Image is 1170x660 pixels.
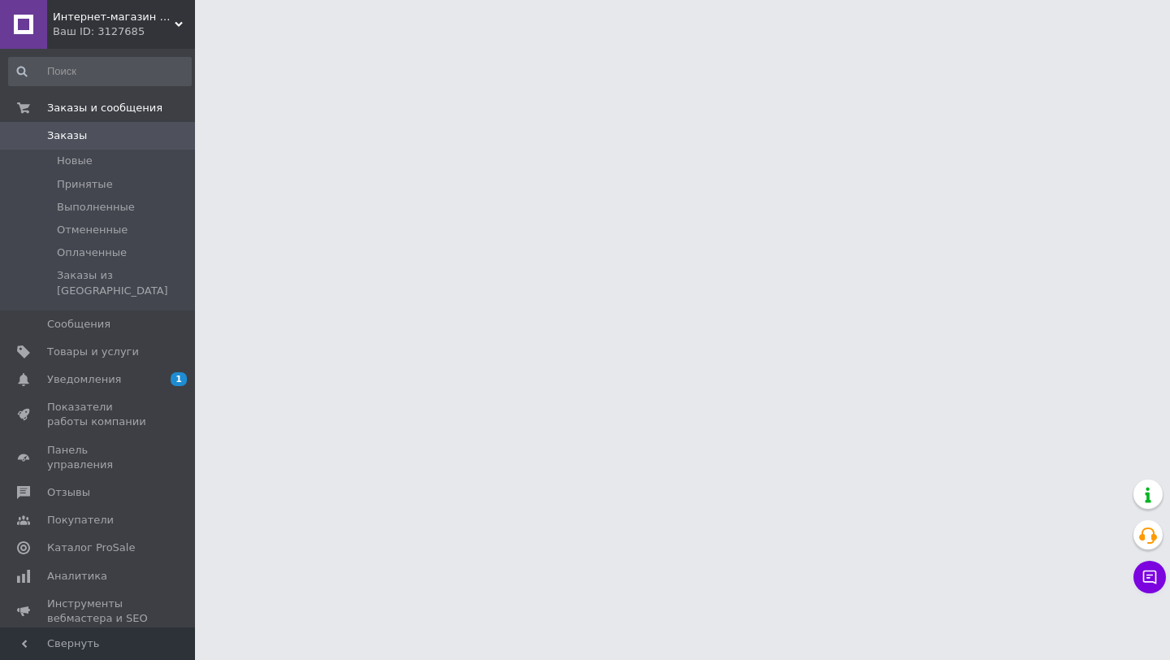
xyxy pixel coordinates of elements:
[57,245,127,260] span: Оплаченные
[57,154,93,168] span: Новые
[57,268,190,297] span: Заказы из [GEOGRAPHIC_DATA]
[171,372,187,386] span: 1
[57,177,113,192] span: Принятые
[47,513,114,528] span: Покупатели
[47,317,110,332] span: Сообщения
[1133,561,1166,593] button: Чат с покупателем
[47,597,150,626] span: Инструменты вебмастера и SEO
[47,101,162,115] span: Заказы и сообщения
[8,57,192,86] input: Поиск
[47,569,107,584] span: Аналитика
[47,400,150,429] span: Показатели работы компании
[47,443,150,472] span: Панель управления
[47,128,87,143] span: Заказы
[57,223,128,237] span: Отмененные
[47,345,139,359] span: Товары и услуги
[47,541,135,555] span: Каталог ProSale
[53,10,175,24] span: Интернет-магазин DoubleMix
[57,200,135,215] span: Выполненные
[47,372,121,387] span: Уведомления
[47,485,90,500] span: Отзывы
[53,24,195,39] div: Ваш ID: 3127685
